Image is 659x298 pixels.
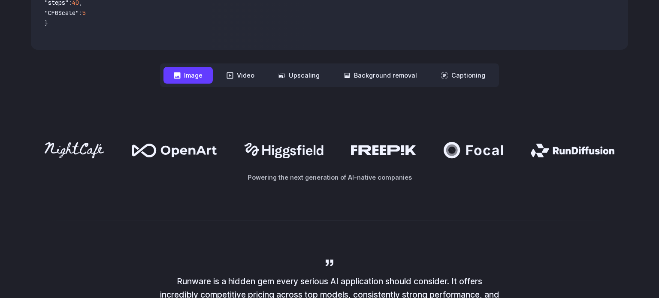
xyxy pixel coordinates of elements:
span: : [79,9,82,17]
span: } [45,19,48,27]
button: Upscaling [268,67,330,84]
button: Captioning [431,67,496,84]
button: Image [163,67,213,84]
p: Powering the next generation of AI-native companies [31,172,628,182]
button: Background removal [333,67,427,84]
span: 5 [82,9,86,17]
span: "CFGScale" [45,9,79,17]
button: Video [216,67,265,84]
